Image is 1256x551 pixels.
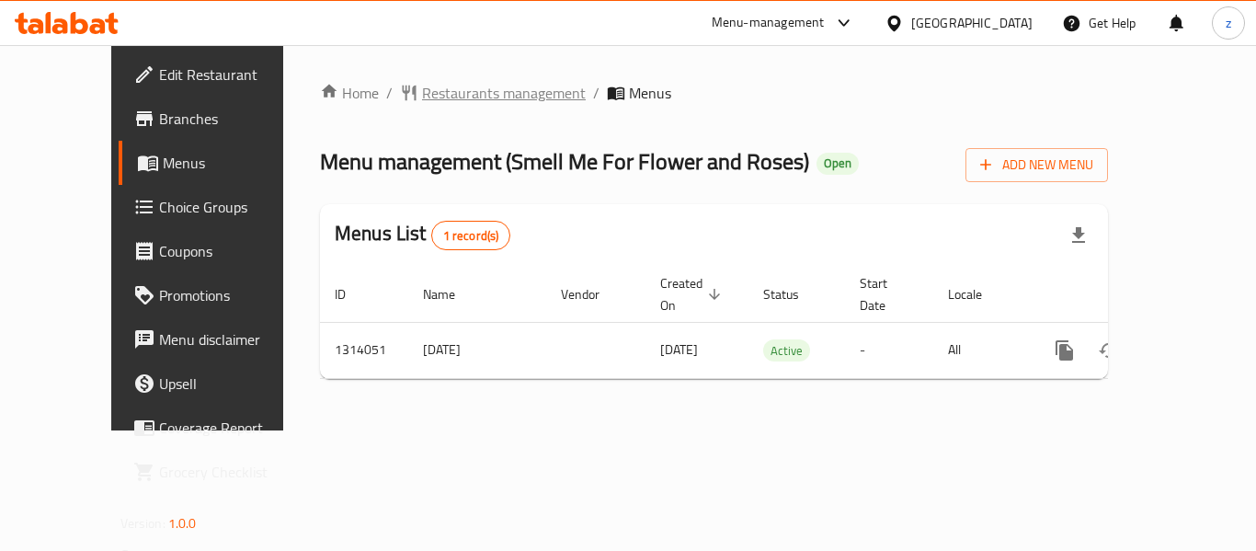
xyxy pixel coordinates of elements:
[561,283,623,305] span: Vendor
[119,97,321,141] a: Branches
[660,338,698,362] span: [DATE]
[320,141,809,182] span: Menu management ( Smell Me For Flower and Roses )
[763,283,823,305] span: Status
[119,141,321,185] a: Menus
[335,283,370,305] span: ID
[320,267,1234,379] table: enhanced table
[159,328,306,350] span: Menu disclaimer
[159,417,306,439] span: Coverage Report
[860,272,911,316] span: Start Date
[159,461,306,483] span: Grocery Checklist
[933,322,1028,378] td: All
[1043,328,1087,373] button: more
[1028,267,1234,323] th: Actions
[763,339,810,362] div: Active
[816,155,859,171] span: Open
[1087,328,1131,373] button: Change Status
[431,221,511,250] div: Total records count
[423,283,479,305] span: Name
[965,148,1108,182] button: Add New Menu
[660,272,726,316] span: Created On
[119,185,321,229] a: Choice Groups
[159,63,306,86] span: Edit Restaurant
[119,406,321,450] a: Coverage Report
[408,322,546,378] td: [DATE]
[120,511,166,535] span: Version:
[163,152,306,174] span: Menus
[593,82,599,104] li: /
[119,317,321,362] a: Menu disclaimer
[119,450,321,494] a: Grocery Checklist
[1056,213,1101,258] div: Export file
[320,82,1108,104] nav: breadcrumb
[845,322,933,378] td: -
[119,273,321,317] a: Promotions
[386,82,393,104] li: /
[763,340,810,362] span: Active
[1226,13,1231,33] span: z
[816,153,859,175] div: Open
[119,229,321,273] a: Coupons
[119,362,321,406] a: Upsell
[948,283,1006,305] span: Locale
[335,220,510,250] h2: Menus List
[980,154,1093,177] span: Add New Menu
[629,82,671,104] span: Menus
[320,82,379,104] a: Home
[159,240,306,262] span: Coupons
[168,511,197,535] span: 1.0.0
[422,82,586,104] span: Restaurants management
[320,322,408,378] td: 1314051
[159,108,306,130] span: Branches
[911,13,1033,33] div: [GEOGRAPHIC_DATA]
[712,12,825,34] div: Menu-management
[159,196,306,218] span: Choice Groups
[400,82,586,104] a: Restaurants management
[432,227,510,245] span: 1 record(s)
[159,373,306,395] span: Upsell
[119,52,321,97] a: Edit Restaurant
[159,284,306,306] span: Promotions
